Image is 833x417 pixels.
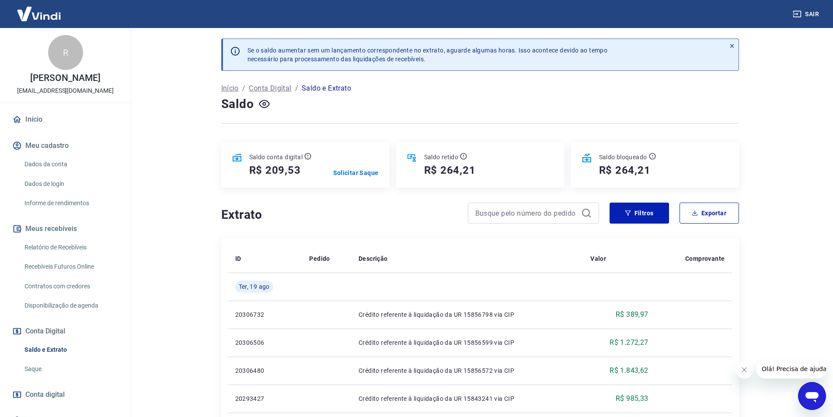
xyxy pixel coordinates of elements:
a: Início [221,83,239,94]
p: 20293427 [235,394,296,403]
a: Dados de login [21,175,120,193]
p: R$ 389,97 [616,309,648,320]
div: R [48,35,83,70]
a: Início [10,110,120,129]
p: 20306506 [235,338,296,347]
iframe: Fechar mensagem [735,361,753,378]
p: Crédito referente à liquidação da UR 15856599 via CIP [359,338,576,347]
p: R$ 1.272,27 [610,337,648,348]
p: Se o saldo aumentar sem um lançamento correspondente no extrato, aguarde algumas horas. Isso acon... [247,46,608,63]
h5: R$ 264,21 [599,163,651,177]
a: Solicitar Saque [333,168,379,177]
button: Meus recebíveis [10,219,120,238]
a: Contratos com credores [21,277,120,295]
p: Saldo conta digital [249,153,303,161]
button: Meu cadastro [10,136,120,155]
span: Olá! Precisa de ajuda? [5,6,73,13]
button: Sair [791,6,823,22]
p: Pedido [309,254,330,263]
p: Valor [590,254,606,263]
p: Comprovante [685,254,725,263]
p: 20306480 [235,366,296,375]
p: Crédito referente à liquidação da UR 15843241 via CIP [359,394,576,403]
p: R$ 985,33 [616,393,648,404]
p: [PERSON_NAME] [30,74,100,83]
a: Relatório de Recebíveis [21,238,120,256]
button: Exportar [680,203,739,224]
a: Saldo e Extrato [21,341,120,359]
iframe: Botão para abrir a janela de mensagens [798,382,826,410]
p: R$ 1.843,62 [610,365,648,376]
iframe: Mensagem da empresa [756,359,826,378]
p: Saldo e Extrato [302,83,351,94]
img: Vindi [10,0,67,27]
span: Conta digital [25,389,65,401]
p: Crédito referente à liquidação da UR 15856572 via CIP [359,366,576,375]
p: Saldo bloqueado [599,153,647,161]
h5: R$ 264,21 [424,163,476,177]
p: Descrição [359,254,388,263]
a: Informe de rendimentos [21,194,120,212]
a: Disponibilização de agenda [21,297,120,315]
a: Conta digital [10,385,120,404]
p: / [295,83,298,94]
h4: Saldo [221,95,254,113]
p: Crédito referente à liquidação da UR 15856798 via CIP [359,310,576,319]
a: Conta Digital [249,83,291,94]
button: Conta Digital [10,322,120,341]
p: / [242,83,245,94]
button: Filtros [610,203,669,224]
a: Recebíveis Futuros Online [21,258,120,276]
span: Ter, 19 ago [239,282,270,291]
p: ID [235,254,241,263]
input: Busque pelo número do pedido [475,207,578,220]
h5: R$ 209,53 [249,163,301,177]
h4: Extrato [221,206,457,224]
a: Dados da conta [21,155,120,173]
p: [EMAIL_ADDRESS][DOMAIN_NAME] [17,86,114,95]
p: Saldo retido [424,153,459,161]
a: Saque [21,360,120,378]
p: 20306732 [235,310,296,319]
